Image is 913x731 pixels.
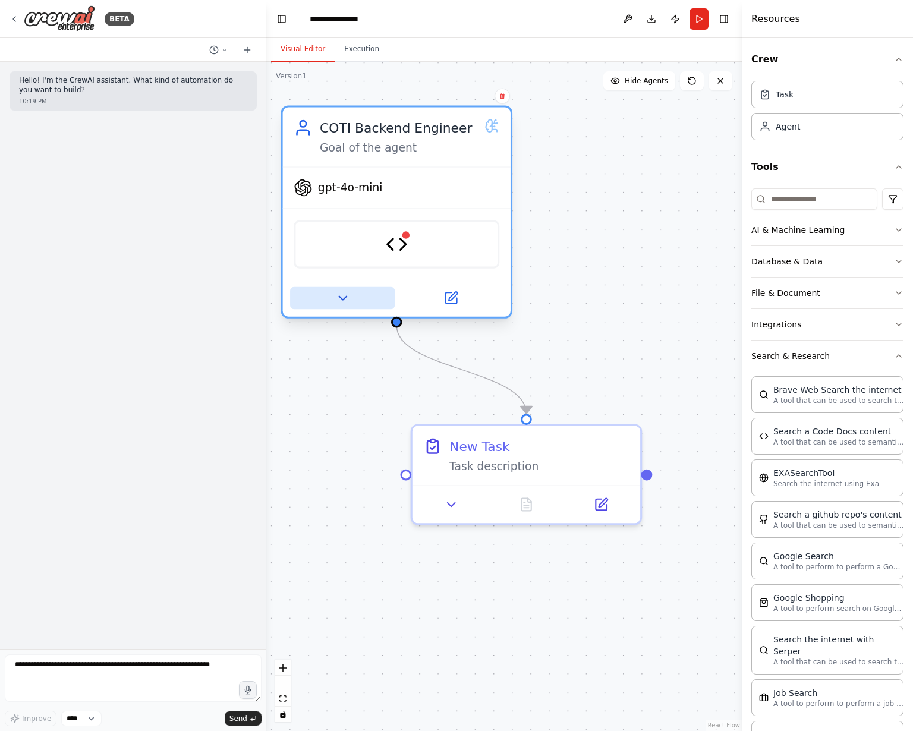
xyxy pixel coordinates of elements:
[773,592,904,604] div: Google Shopping
[239,681,257,699] button: Click to speak your automation idea
[225,711,262,726] button: Send
[773,384,904,396] div: Brave Web Search the internet
[773,437,904,447] p: A tool that can be used to semantic search a query from a Code Docs content.
[335,37,389,62] button: Execution
[773,509,904,521] div: Search a github repo's content
[759,431,769,441] img: CodeDocsSearchTool
[275,660,291,676] button: zoom in
[625,76,668,86] span: Hide Agents
[5,711,56,726] button: Improve
[495,89,510,104] button: Delete node
[751,246,903,277] button: Database & Data
[759,598,769,607] img: SerpApiGoogleShoppingTool
[751,215,903,245] button: AI & Machine Learning
[275,660,291,722] div: React Flow controls
[759,556,769,566] img: SerpApiGoogleSearchTool
[773,521,904,530] p: A tool that can be used to semantic search a query from a github repo's content. This is not the ...
[320,141,477,156] div: Goal of the agent
[310,13,369,25] nav: breadcrumb
[386,233,408,255] img: CodeDocsSearchTool
[751,43,903,76] button: Crew
[275,676,291,691] button: zoom out
[105,12,134,26] div: BETA
[759,693,769,702] img: SerplyJobSearchTool
[569,493,633,515] button: Open in side panel
[773,634,904,657] div: Search the internet with Serper
[773,479,879,489] p: Search the internet using Exa
[759,515,769,524] img: GithubSearchTool
[19,97,247,106] div: 10:19 PM
[276,71,307,81] div: Version 1
[773,467,879,479] div: EXASearchTool
[449,459,629,474] div: Task description
[320,118,477,137] div: COTI Backend Engineer
[773,699,904,708] p: A tool to perform to perform a job search in the [GEOGRAPHIC_DATA] with a search_query.
[759,645,769,655] img: SerperDevTool
[229,714,247,723] span: Send
[773,687,904,699] div: Job Search
[759,390,769,399] img: BraveSearchTool
[318,181,383,196] span: gpt-4o-mini
[751,309,903,340] button: Integrations
[751,12,800,26] h4: Resources
[773,604,904,613] p: A tool to perform search on Google shopping with a search_query.
[238,43,257,57] button: Start a new chat
[751,150,903,184] button: Tools
[603,71,675,90] button: Hide Agents
[773,426,904,437] div: Search a Code Docs content
[19,76,247,94] p: Hello! I'm the CrewAI assistant. What kind of automation do you want to build?
[759,473,769,483] img: EXASearchTool
[487,493,565,515] button: No output available
[388,326,536,414] g: Edge from 2724b244-8cb1-4078-934a-650f247311a6 to dc480058-acdf-4f9f-a026-bee68ecb1448
[773,562,904,572] p: A tool to perform to perform a Google search with a search_query.
[773,657,904,667] p: A tool that can be used to search the internet with a search_query. Supports different search typ...
[271,37,335,62] button: Visual Editor
[398,287,503,309] button: Open in side panel
[773,550,904,562] div: Google Search
[449,437,510,455] div: New Task
[776,121,800,133] div: Agent
[708,722,740,729] a: React Flow attribution
[204,43,233,57] button: Switch to previous chat
[24,5,95,32] img: Logo
[751,278,903,308] button: File & Document
[281,109,512,322] div: COTI Backend EngineerGoal of the agentgpt-4o-miniCodeDocsSearchTool
[273,11,290,27] button: Hide left sidebar
[773,396,904,405] p: A tool that can be used to search the internet with a search_query.
[751,76,903,150] div: Crew
[716,11,732,27] button: Hide right sidebar
[776,89,794,100] div: Task
[275,707,291,722] button: toggle interactivity
[22,714,51,723] span: Improve
[751,341,903,371] button: Search & Research
[411,424,643,525] div: New TaskTask description
[275,691,291,707] button: fit view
